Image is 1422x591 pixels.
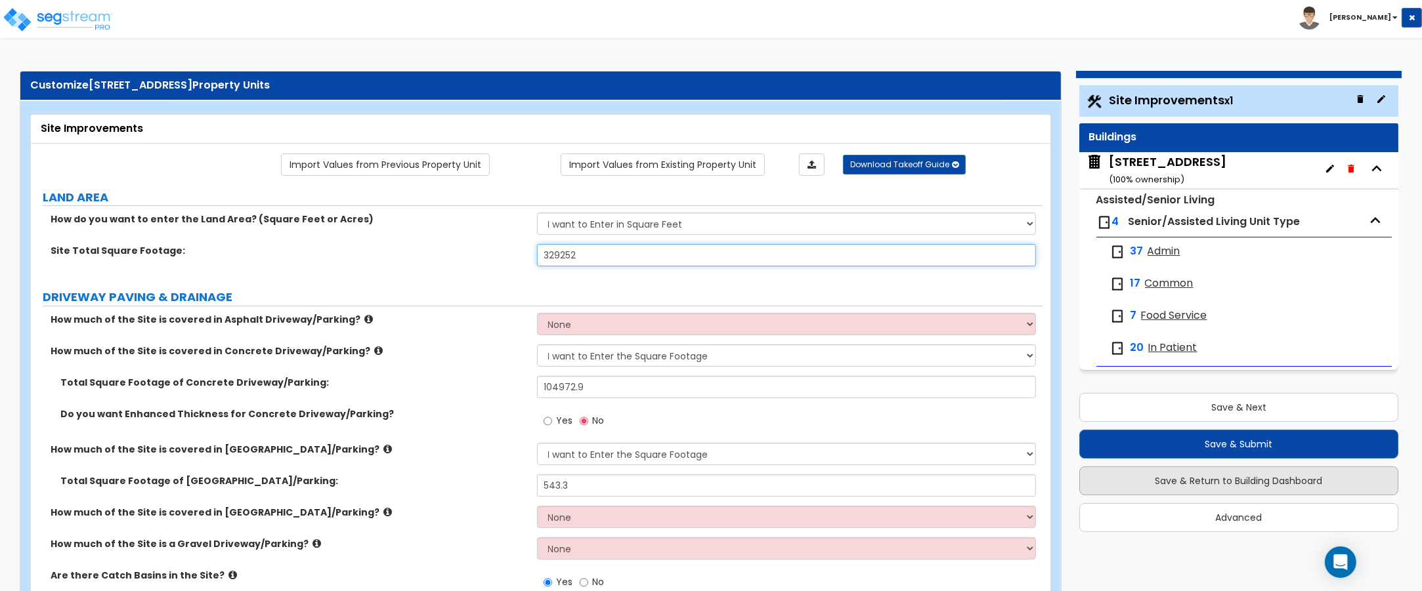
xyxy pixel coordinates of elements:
[544,575,552,590] input: Yes
[580,414,588,428] input: No
[383,507,392,517] i: click for more info!
[561,153,765,176] a: Import the dynamic attribute values from existing properties.
[228,570,237,580] i: click for more info!
[1086,153,1227,187] span: 204 Energy Pkwy
[1131,308,1137,323] span: 7
[383,444,392,454] i: click for more info!
[1110,276,1125,292] img: door.png
[1112,214,1119,229] span: 4
[557,575,573,588] span: Yes
[1131,244,1144,259] span: 37
[557,414,573,427] span: Yes
[1329,12,1391,22] b: [PERSON_NAME]
[41,121,1041,136] div: Site Improvements
[1079,430,1399,459] button: Save & Submit
[580,575,588,590] input: No
[281,153,490,176] a: Import the dynamic attribute values from previous properties.
[1145,276,1194,291] span: Common
[1079,393,1399,422] button: Save & Next
[51,213,527,226] label: How do you want to enter the Land Area? (Square Feet or Acres)
[1141,308,1207,323] span: Food Service
[1325,546,1356,578] div: Open Intercom Messenger
[30,78,1051,93] div: Customize Property Units
[850,159,949,170] span: Download Takeoff Guide
[544,414,552,428] input: Yes
[312,539,321,548] i: click for more info!
[60,474,527,487] label: Total Square Footage of [GEOGRAPHIC_DATA]/Parking:
[1148,244,1180,259] span: Admin
[1086,93,1103,110] img: Construction.png
[51,344,527,357] label: How much of the Site is covered in Concrete Driveway/Parking?
[1131,276,1141,291] span: 17
[1110,308,1125,324] img: door.png
[593,414,605,427] span: No
[2,7,114,33] img: logo_pro_r.png
[89,77,192,92] span: [STREET_ADDRESS]
[51,569,527,582] label: Are there Catch Basins in the Site?
[1079,503,1399,532] button: Advanced
[374,346,383,356] i: click for more info!
[43,189,1043,206] label: LAND AREA
[1131,340,1144,356] span: 20
[51,244,527,257] label: Site Total Square Footage:
[51,313,527,326] label: How much of the Site is covered in Asphalt Driveway/Parking?
[60,407,527,420] label: Do you want Enhanced Thickness for Concrete Driveway/Parking?
[1110,173,1185,186] small: ( 100 % ownership)
[60,376,527,389] label: Total Square Footage of Concrete Driveway/Parking:
[51,443,527,456] label: How much of the Site is covered in [GEOGRAPHIC_DATA]/Parking?
[1110,153,1227,187] div: [STREET_ADDRESS]
[1110,244,1125,260] img: door.png
[1298,7,1321,30] img: avatar.png
[843,155,966,174] button: Download Takeoff Guide
[1079,466,1399,495] button: Save & Return to Building Dashboard
[593,575,605,588] span: No
[1225,94,1234,108] small: x1
[1110,340,1125,356] img: door.png
[1089,130,1389,145] div: Buildings
[51,537,527,550] label: How much of the Site is a Gravel Driveway/Parking?
[1110,92,1234,108] span: Site Improvements
[43,289,1043,306] label: DRIVEWAY PAVING & DRAINAGE
[1148,340,1197,356] span: In Patient
[364,314,373,324] i: click for more info!
[799,153,825,176] a: Import the dynamic attributes value through Excel sheet
[1129,214,1301,229] span: Senior/Assisted Living Unit Type
[1096,192,1215,207] small: Assisted/Senior Living
[51,506,527,519] label: How much of the Site is covered in [GEOGRAPHIC_DATA]/Parking?
[1096,214,1112,230] img: door.png
[1086,153,1103,171] img: building.svg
